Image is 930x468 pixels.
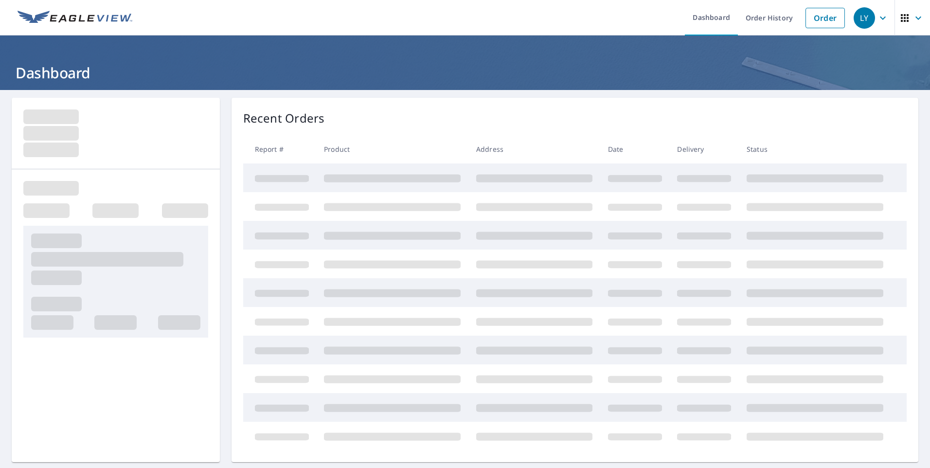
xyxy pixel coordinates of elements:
th: Delivery [669,135,739,163]
img: EV Logo [18,11,132,25]
th: Date [600,135,670,163]
div: LY [854,7,875,29]
h1: Dashboard [12,63,918,83]
th: Address [468,135,600,163]
a: Order [805,8,845,28]
p: Recent Orders [243,109,325,127]
th: Product [316,135,468,163]
th: Status [739,135,891,163]
th: Report # [243,135,317,163]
